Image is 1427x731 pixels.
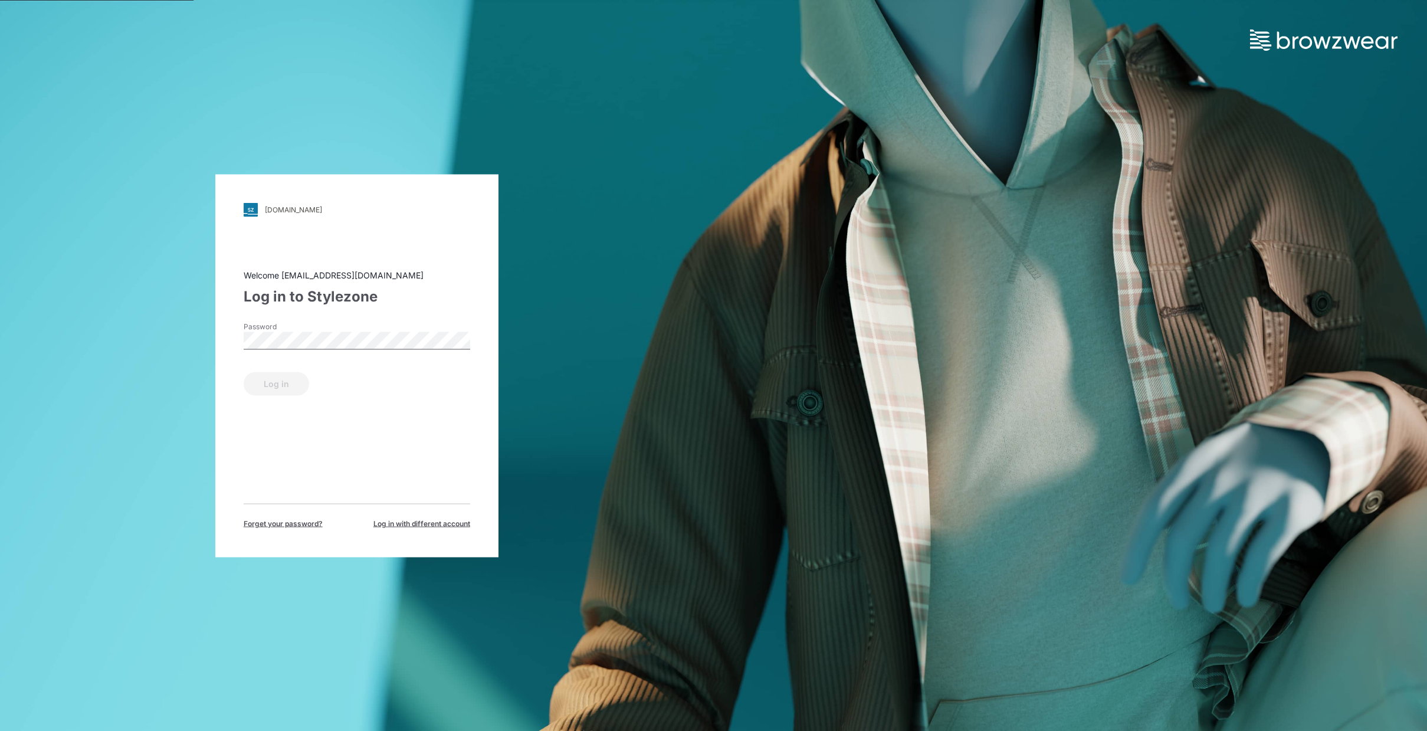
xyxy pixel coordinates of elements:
[244,518,323,529] span: Forget your password?
[244,286,470,307] div: Log in to Stylezone
[244,321,326,332] label: Password
[244,202,470,217] a: [DOMAIN_NAME]
[244,202,258,217] img: svg+xml;base64,PHN2ZyB3aWR0aD0iMjgiIGhlaWdodD0iMjgiIHZpZXdCb3g9IjAgMCAyOCAyOCIgZmlsbD0ibm9uZSIgeG...
[244,268,470,281] div: Welcome [EMAIL_ADDRESS][DOMAIN_NAME]
[454,333,468,348] keeper-lock: Open Keeper Popup
[373,518,470,529] span: Log in with different account
[265,205,322,214] div: [DOMAIN_NAME]
[1250,29,1398,51] img: browzwear-logo.73288ffb.svg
